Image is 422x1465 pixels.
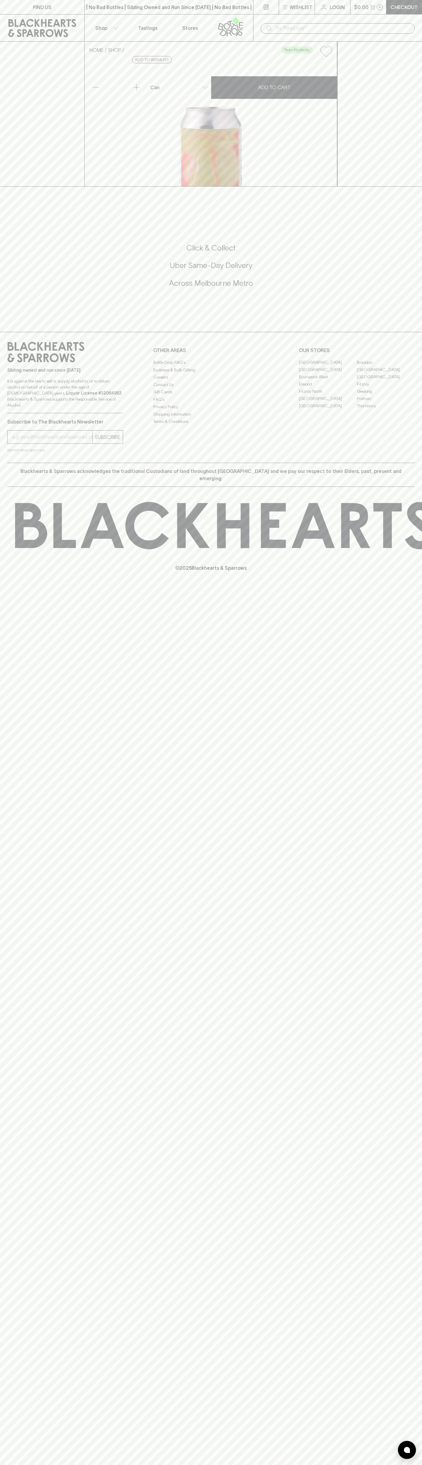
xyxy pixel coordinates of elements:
button: Shop [85,14,127,41]
a: Elwood [299,380,357,388]
p: Can [150,84,160,91]
p: OTHER AREAS [153,347,269,354]
p: $0.00 [354,4,369,11]
p: Sibling owned and run since [DATE] [7,367,123,373]
a: Business & Bulk Gifting [153,366,269,373]
a: Brunswick West [299,373,357,380]
a: Gift Cards [153,389,269,396]
p: SUBSCRIBE [95,433,120,441]
a: Tastings [127,14,169,41]
a: Fitzroy North [299,388,357,395]
button: Add to wishlist [318,44,335,59]
span: Non-Alcoholic [281,47,313,53]
h5: Click & Collect [7,243,415,253]
a: Fitzroy [357,380,415,388]
a: Contact Us [153,381,269,388]
a: Careers [153,374,269,381]
h5: Uber Same-Day Delivery [7,260,415,270]
button: Add to wishlist [132,56,172,63]
p: Subscribe to The Blackhearts Newsletter [7,418,123,425]
button: SUBSCRIBE [93,430,123,443]
p: FIND US [33,4,52,11]
a: [GEOGRAPHIC_DATA] [299,395,357,402]
a: Braddon [357,359,415,366]
p: ADD TO CART [258,84,290,91]
img: bubble-icon [404,1447,410,1453]
p: Login [330,4,345,11]
div: Can [148,81,211,93]
p: OUR STORES [299,347,415,354]
p: 0 [379,5,381,9]
button: ADD TO CART [211,76,337,99]
p: Stores [182,24,198,32]
a: Privacy Policy [153,403,269,411]
img: 29376.png [85,62,337,186]
a: [GEOGRAPHIC_DATA] [299,402,357,409]
input: e.g. jane@blackheartsandsparrows.com.au [12,432,92,442]
a: Prahran [357,395,415,402]
p: Blackhearts & Sparrows acknowledges the traditional Custodians of land throughout [GEOGRAPHIC_DAT... [12,468,410,482]
input: Try "Pinot noir" [275,24,410,33]
a: Stores [169,14,211,41]
a: HOME [90,47,103,53]
a: SHOP [108,47,121,53]
div: Call to action block [7,219,415,320]
a: Shipping Information [153,411,269,418]
a: FAQ's [153,396,269,403]
p: Checkout [391,4,418,11]
p: Wishlist [290,4,313,11]
a: Thornbury [357,402,415,409]
a: [GEOGRAPHIC_DATA] [299,359,357,366]
p: Shop [95,24,107,32]
a: Geelong [357,388,415,395]
a: [GEOGRAPHIC_DATA] [357,366,415,373]
p: We will never spam you [7,447,123,453]
p: Tastings [138,24,157,32]
strong: Liquor License #32064953 [66,391,122,395]
p: It is against the law to sell or supply alcohol to, or to obtain alcohol on behalf of a person un... [7,378,123,408]
a: Terms & Conditions [153,418,269,425]
a: [GEOGRAPHIC_DATA] [357,373,415,380]
a: [GEOGRAPHIC_DATA] [299,366,357,373]
a: Bottle Drop FAQ's [153,359,269,366]
h5: Across Melbourne Metro [7,278,415,288]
